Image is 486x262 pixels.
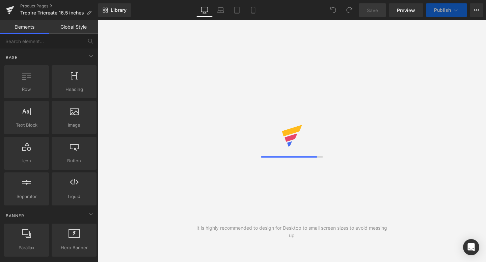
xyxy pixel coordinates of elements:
[5,54,18,61] span: Base
[49,20,98,34] a: Global Style
[54,86,94,93] span: Heading
[229,3,245,17] a: Tablet
[245,3,261,17] a: Mobile
[434,7,451,13] span: Publish
[98,3,131,17] a: New Library
[54,193,94,200] span: Liquid
[54,122,94,129] span: Image
[6,193,47,200] span: Separator
[463,239,479,255] div: Open Intercom Messenger
[389,3,423,17] a: Preview
[397,7,415,14] span: Preview
[213,3,229,17] a: Laptop
[195,224,389,239] div: It is highly recommended to design for Desktop to small screen sizes to avoid messing up
[6,157,47,164] span: Icon
[326,3,340,17] button: Undo
[54,244,94,251] span: Hero Banner
[111,7,127,13] span: Library
[470,3,483,17] button: More
[343,3,356,17] button: Redo
[54,157,94,164] span: Button
[196,3,213,17] a: Desktop
[6,122,47,129] span: Text Block
[6,244,47,251] span: Parallax
[6,86,47,93] span: Row
[367,7,378,14] span: Save
[20,10,84,15] span: Tropire Tricreate 16.5 inches
[426,3,467,17] button: Publish
[20,3,98,9] a: Product Pages
[5,212,25,219] span: Banner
